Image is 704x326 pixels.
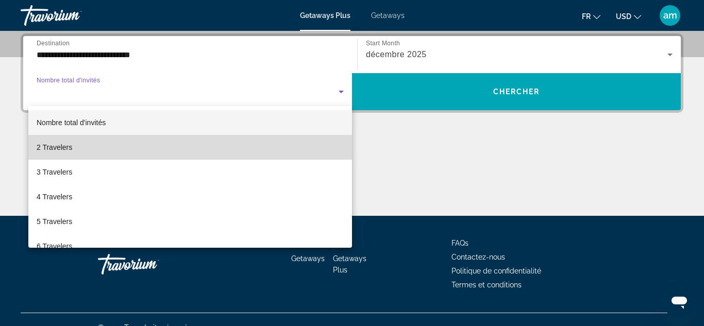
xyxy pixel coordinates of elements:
span: 5 Travelers [37,215,72,228]
span: 2 Travelers [37,141,72,153]
iframe: Bouton de lancement de la fenêtre de messagerie [663,285,696,318]
span: 6 Travelers [37,240,72,252]
span: 4 Travelers [37,191,72,203]
span: 3 Travelers [37,166,72,178]
span: Nombre total d'invités [37,118,106,127]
